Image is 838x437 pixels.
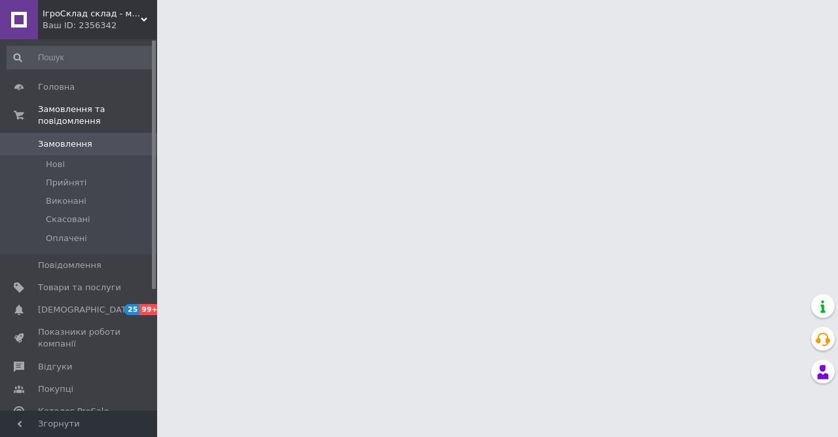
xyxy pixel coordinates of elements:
span: Покупці [38,383,73,395]
span: 99+ [139,304,161,315]
span: Оплачені [46,233,87,244]
span: Прийняті [46,177,86,189]
span: Замовлення та повідомлення [38,104,157,127]
span: Замовлення [38,138,92,150]
span: Показники роботи компанії [38,326,121,350]
span: 25 [124,304,139,315]
span: Товари та послуги [38,282,121,294]
input: Пошук [7,46,155,69]
span: Каталог ProSale [38,406,109,417]
span: Головна [38,81,75,93]
span: Виконані [46,195,86,207]
span: Скасовані [46,214,90,225]
span: ІгроСклад склад - магазин [43,8,141,20]
div: Ваш ID: 2356342 [43,20,157,31]
span: Відгуки [38,361,72,373]
span: Нові [46,159,65,170]
span: [DEMOGRAPHIC_DATA] [38,304,135,316]
span: Повідомлення [38,259,101,271]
